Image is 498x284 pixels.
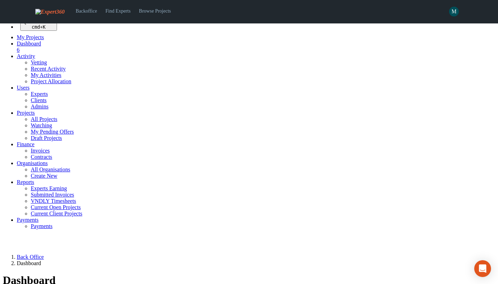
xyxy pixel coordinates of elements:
a: Organisations [17,160,48,166]
a: Recent Activity [31,66,66,72]
kbd: cmd [31,24,40,30]
a: Draft Projects [31,135,62,141]
a: Back Office [17,254,44,260]
li: Dashboard [17,260,495,267]
a: Vetting [31,59,47,65]
a: All Organisations [31,166,70,172]
span: 6 [17,47,20,53]
a: Current Client Projects [31,211,82,216]
kbd: K [43,24,45,30]
a: Reports [17,179,34,185]
a: Invoices [31,148,50,154]
div: + [23,24,54,30]
a: Experts [31,91,48,97]
a: Payments [17,217,38,223]
a: Dashboard 6 [17,41,495,53]
a: Current Open Projects [31,204,81,210]
a: My Activities [31,72,62,78]
a: Activity [17,53,35,59]
img: Expert360 [35,9,65,15]
div: Open Intercom Messenger [474,260,491,277]
a: Clients [31,97,46,103]
span: M [449,7,459,16]
a: All Projects [31,116,57,122]
a: Contracts [31,154,52,160]
a: Experts Earning [31,185,67,191]
a: Watching [31,122,52,128]
span: Dashboard [17,41,41,47]
a: Admins [31,104,49,109]
a: Users [17,85,29,91]
a: Payments [31,223,52,229]
a: Submitted Invoices [31,192,74,198]
a: My Projects [17,34,44,40]
a: Projects [17,110,35,116]
button: Quick search... cmd+K [20,18,57,31]
a: My Pending Offers [31,129,74,135]
a: Create New [31,173,57,179]
a: Finance [17,141,35,147]
a: Project Allocation [31,78,71,84]
a: VNDLY Timesheets [31,198,76,204]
